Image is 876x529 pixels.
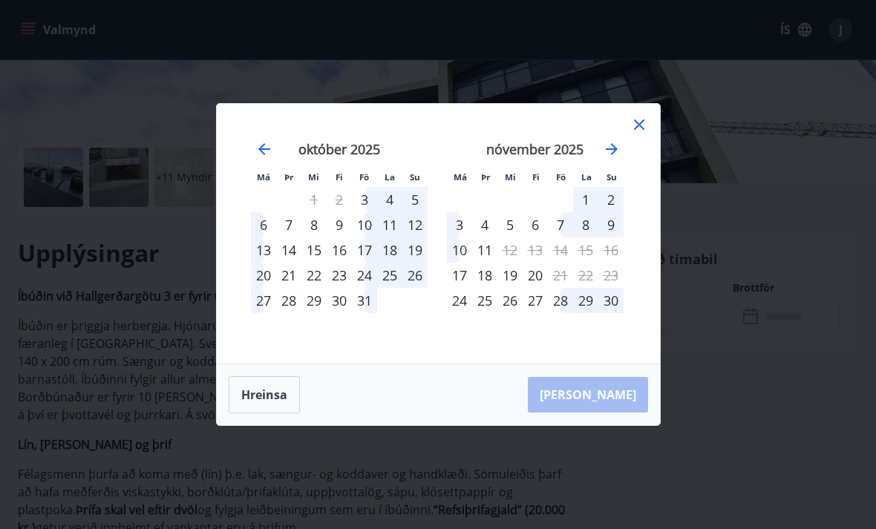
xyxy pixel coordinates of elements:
[276,237,301,263] td: Choose þriðjudagur, 14. október 2025 as your check-in date. It’s available.
[301,212,327,237] td: Choose miðvikudagur, 8. október 2025 as your check-in date. It’s available.
[497,288,523,313] div: 26
[377,212,402,237] div: 11
[497,212,523,237] td: Choose miðvikudagur, 5. nóvember 2025 as your check-in date. It’s available.
[447,288,472,313] td: Choose mánudagur, 24. nóvember 2025 as your check-in date. It’s available.
[402,212,428,237] td: Choose sunnudagur, 12. október 2025 as your check-in date. It’s available.
[301,187,327,212] td: Not available. miðvikudagur, 1. október 2025
[276,288,301,313] td: Choose þriðjudagur, 28. október 2025 as your check-in date. It’s available.
[598,237,624,263] td: Not available. sunnudagur, 16. nóvember 2025
[598,187,624,212] div: 2
[301,288,327,313] td: Choose miðvikudagur, 29. október 2025 as your check-in date. It’s available.
[336,171,343,183] small: Fi
[472,288,497,313] td: Choose þriðjudagur, 25. nóvember 2025 as your check-in date. It’s available.
[598,288,624,313] td: Choose sunnudagur, 30. nóvember 2025 as your check-in date. It’s available.
[352,212,377,237] td: Choose föstudagur, 10. október 2025 as your check-in date. It’s available.
[352,237,377,263] td: Choose föstudagur, 17. október 2025 as your check-in date. It’s available.
[598,187,624,212] td: Choose sunnudagur, 2. nóvember 2025 as your check-in date. It’s available.
[352,288,377,313] td: Choose föstudagur, 31. október 2025 as your check-in date. It’s available.
[497,237,523,263] div: Aðeins útritun í boði
[377,237,402,263] td: Choose laugardagur, 18. október 2025 as your check-in date. It’s available.
[472,212,497,237] div: 4
[251,263,276,288] td: Choose mánudagur, 20. október 2025 as your check-in date. It’s available.
[581,171,592,183] small: La
[447,288,472,313] div: Aðeins innritun í boði
[598,212,624,237] td: Choose sunnudagur, 9. nóvember 2025 as your check-in date. It’s available.
[359,171,369,183] small: Fö
[472,288,497,313] div: 25
[447,263,472,288] div: Aðeins innritun í boði
[548,263,573,288] div: Aðeins útritun í boði
[472,212,497,237] td: Choose þriðjudagur, 4. nóvember 2025 as your check-in date. It’s available.
[276,212,301,237] div: 7
[402,263,428,288] div: 26
[352,263,377,288] td: Choose föstudagur, 24. október 2025 as your check-in date. It’s available.
[352,288,377,313] div: 31
[251,263,276,288] div: 20
[327,263,352,288] div: 23
[481,171,490,183] small: Þr
[327,237,352,263] div: 16
[377,237,402,263] div: 18
[301,187,327,212] div: Aðeins útritun í boði
[327,212,352,237] td: Choose fimmtudagur, 9. október 2025 as your check-in date. It’s available.
[447,263,472,288] td: Choose mánudagur, 17. nóvember 2025 as your check-in date. It’s available.
[327,288,352,313] td: Choose fimmtudagur, 30. október 2025 as your check-in date. It’s available.
[548,212,573,237] div: 7
[447,212,472,237] td: Choose mánudagur, 3. nóvember 2025 as your check-in date. It’s available.
[598,288,624,313] div: 30
[505,171,516,183] small: Mi
[402,212,428,237] div: 12
[447,237,472,263] td: Choose mánudagur, 10. nóvember 2025 as your check-in date. It’s available.
[255,140,273,158] div: Move backward to switch to the previous month.
[301,263,327,288] td: Choose miðvikudagur, 22. október 2025 as your check-in date. It’s available.
[497,212,523,237] div: 5
[523,263,548,288] div: 20
[276,288,301,313] div: 28
[385,171,395,183] small: La
[301,212,327,237] div: 8
[497,237,523,263] td: Not available. miðvikudagur, 12. nóvember 2025
[276,263,301,288] td: Choose þriðjudagur, 21. október 2025 as your check-in date. It’s available.
[402,187,428,212] td: Choose sunnudagur, 5. október 2025 as your check-in date. It’s available.
[532,171,540,183] small: Fi
[603,140,621,158] div: Move forward to switch to the next month.
[301,237,327,263] td: Choose miðvikudagur, 15. október 2025 as your check-in date. It’s available.
[573,263,598,288] td: Not available. laugardagur, 22. nóvember 2025
[377,212,402,237] td: Choose laugardagur, 11. október 2025 as your check-in date. It’s available.
[573,212,598,237] td: Choose laugardagur, 8. nóvember 2025 as your check-in date. It’s available.
[377,263,402,288] div: 25
[327,212,352,237] div: 9
[251,237,276,263] td: Choose mánudagur, 13. október 2025 as your check-in date. It’s available.
[523,288,548,313] div: 27
[497,263,523,288] td: Choose miðvikudagur, 19. nóvember 2025 as your check-in date. It’s available.
[251,288,276,313] td: Choose mánudagur, 27. október 2025 as your check-in date. It’s available.
[352,187,377,212] div: Aðeins innritun í boði
[573,187,598,212] div: 1
[523,263,548,288] td: Choose fimmtudagur, 20. nóvember 2025 as your check-in date. It’s available.
[454,171,467,183] small: Má
[257,171,270,183] small: Má
[276,263,301,288] div: 21
[301,288,327,313] div: 29
[251,288,276,313] div: 27
[447,212,472,237] div: 3
[573,187,598,212] td: Choose laugardagur, 1. nóvember 2025 as your check-in date. It’s available.
[327,263,352,288] td: Choose fimmtudagur, 23. október 2025 as your check-in date. It’s available.
[402,187,428,212] div: 5
[573,288,598,313] div: 29
[472,263,497,288] div: 18
[402,263,428,288] td: Choose sunnudagur, 26. október 2025 as your check-in date. It’s available.
[352,187,377,212] td: Choose föstudagur, 3. október 2025 as your check-in date. It’s available.
[284,171,293,183] small: Þr
[327,288,352,313] div: 30
[598,212,624,237] div: 9
[548,263,573,288] td: Not available. föstudagur, 21. nóvember 2025
[573,237,598,263] td: Not available. laugardagur, 15. nóvember 2025
[472,263,497,288] td: Choose þriðjudagur, 18. nóvember 2025 as your check-in date. It’s available.
[523,237,548,263] td: Not available. fimmtudagur, 13. nóvember 2025
[548,237,573,263] td: Not available. föstudagur, 14. nóvember 2025
[402,237,428,263] td: Choose sunnudagur, 19. október 2025 as your check-in date. It’s available.
[301,237,327,263] div: 15
[308,171,319,183] small: Mi
[352,237,377,263] div: 17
